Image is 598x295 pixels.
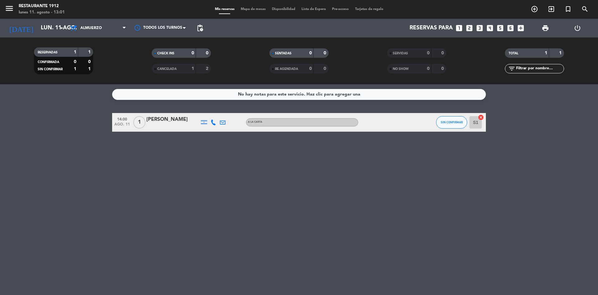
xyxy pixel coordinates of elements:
span: Almuerzo [80,26,102,30]
div: Restaurante 1912 [19,3,65,9]
strong: 0 [441,66,445,71]
span: TOTAL [509,52,518,55]
i: looks_6 [506,24,515,32]
span: pending_actions [196,24,204,32]
i: looks_one [455,24,463,32]
strong: 0 [324,51,327,55]
i: menu [5,4,14,13]
strong: 2 [206,66,210,71]
strong: 1 [559,51,563,55]
strong: 0 [427,66,430,71]
i: add_circle_outline [531,5,538,13]
i: exit_to_app [548,5,555,13]
i: arrow_drop_down [58,24,65,32]
strong: 0 [309,66,312,71]
strong: 1 [88,67,92,71]
i: [DATE] [5,21,38,35]
span: Tarjetas de regalo [352,7,387,11]
span: SIN CONFIRMAR [38,68,63,71]
span: Mis reservas [212,7,238,11]
div: No hay notas para este servicio. Haz clic para agregar una [238,91,360,98]
strong: 0 [309,51,312,55]
i: looks_3 [476,24,484,32]
span: CONFIRMADA [38,61,59,64]
i: looks_4 [486,24,494,32]
strong: 0 [441,51,445,55]
span: CANCELADA [157,67,177,71]
input: Filtrar por nombre... [515,65,564,72]
span: Pre-acceso [329,7,352,11]
div: lunes 11. agosto - 13:01 [19,9,65,16]
strong: 0 [192,51,194,55]
strong: 1 [192,66,194,71]
span: NO SHOW [393,67,409,71]
strong: 1 [88,50,92,54]
strong: 0 [74,60,76,64]
strong: 1 [74,67,76,71]
strong: 1 [74,50,76,54]
strong: 1 [545,51,547,55]
span: 1 [133,116,145,129]
span: Mapa de mesas [238,7,269,11]
i: search [581,5,589,13]
span: SIN CONFIRMAR [441,120,463,124]
button: menu [5,4,14,15]
span: Disponibilidad [269,7,298,11]
i: power_settings_new [574,24,581,32]
i: add_box [517,24,525,32]
span: CHECK INS [157,52,174,55]
i: turned_in_not [564,5,572,13]
strong: 0 [324,66,327,71]
span: SENTADAS [275,52,292,55]
span: Lista de Espera [298,7,329,11]
i: cancel [478,114,484,120]
span: RESERVADAS [38,51,58,54]
span: A LA CARTA [248,121,262,123]
button: SIN CONFIRMAR [436,116,467,129]
span: ago. 11 [114,122,130,130]
span: Reservas para [410,25,453,31]
span: SERVIDAS [393,52,408,55]
span: RE AGENDADA [275,67,298,71]
i: filter_list [508,65,515,72]
div: LOG OUT [561,19,593,37]
i: looks_two [465,24,473,32]
strong: 0 [88,60,92,64]
div: [PERSON_NAME] [146,116,199,124]
strong: 0 [427,51,430,55]
i: looks_5 [496,24,504,32]
span: print [542,24,549,32]
span: 14:00 [114,115,130,122]
strong: 0 [206,51,210,55]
